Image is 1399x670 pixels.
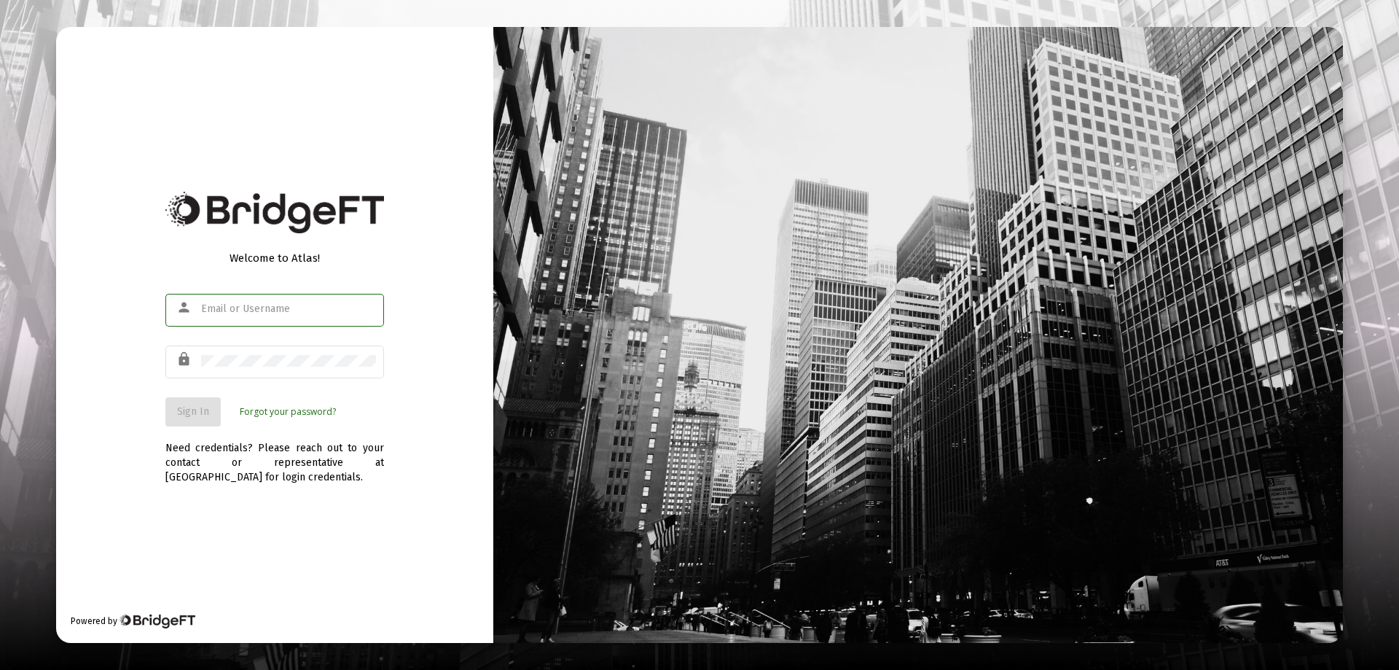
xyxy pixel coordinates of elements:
div: Need credentials? Please reach out to your contact or representative at [GEOGRAPHIC_DATA] for log... [165,426,384,485]
input: Email or Username [201,303,376,315]
a: Forgot your password? [240,405,336,419]
img: Bridge Financial Technology Logo [119,614,195,628]
span: Sign In [177,405,209,418]
button: Sign In [165,397,221,426]
div: Welcome to Atlas! [165,251,384,265]
mat-icon: lock [176,351,194,368]
div: Powered by [71,614,195,628]
mat-icon: person [176,299,194,316]
img: Bridge Financial Technology Logo [165,192,384,233]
